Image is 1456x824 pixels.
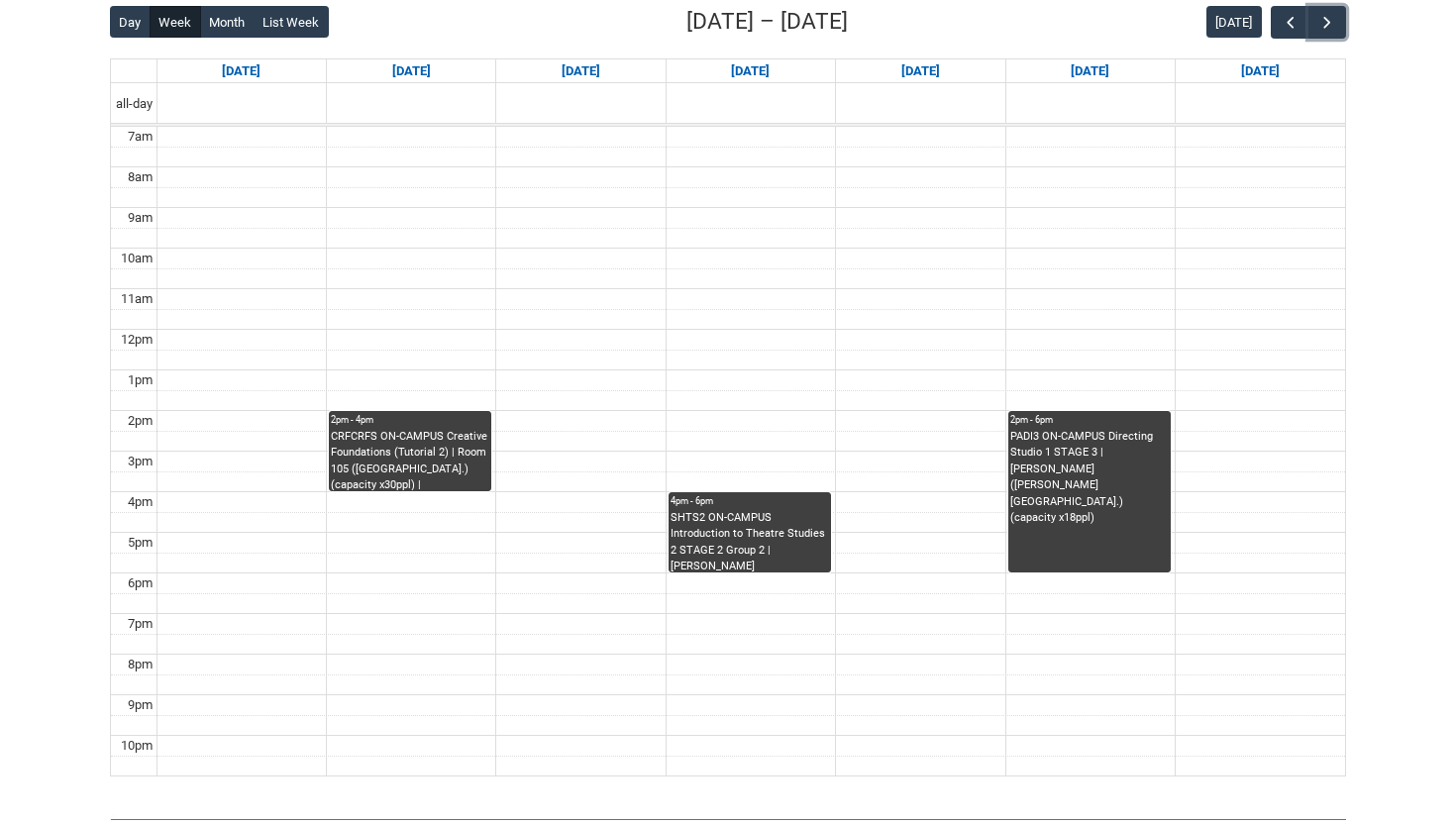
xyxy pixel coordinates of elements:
div: 10am [117,249,156,268]
div: 11am [117,289,156,309]
div: 9pm [124,695,156,715]
div: CRFCRFS ON-CAMPUS Creative Foundations (Tutorial 2) | Room 105 ([GEOGRAPHIC_DATA].) (capacity x30... [331,429,489,491]
a: Go to September 19, 2025 [1067,59,1113,83]
a: Go to September 15, 2025 [388,59,435,83]
div: 4pm [124,492,156,512]
a: Go to September 18, 2025 [897,59,944,83]
div: 7pm [124,614,156,634]
div: 7am [124,127,156,147]
div: 9am [124,208,156,228]
button: List Week [254,6,329,38]
button: [DATE] [1206,6,1262,38]
button: Previous Week [1271,6,1308,39]
a: Go to September 16, 2025 [558,59,604,83]
button: Week [150,6,201,38]
div: 2pm - 4pm [331,413,489,427]
div: 8pm [124,655,156,674]
div: 4pm - 6pm [671,494,829,508]
div: 12pm [117,330,156,350]
div: SHTS2 ON-CAMPUS Introduction to Theatre Studies 2 STAGE 2 Group 2 | [PERSON_NAME] ([PERSON_NAME][... [671,510,829,572]
div: 3pm [124,452,156,471]
button: Next Week [1308,6,1346,39]
button: Day [110,6,151,38]
button: Month [200,6,255,38]
div: PADI3 ON-CAMPUS Directing Studio 1 STAGE 3 | [PERSON_NAME] ([PERSON_NAME][GEOGRAPHIC_DATA].) (cap... [1010,429,1169,527]
a: Go to September 20, 2025 [1237,59,1284,83]
div: 5pm [124,533,156,553]
a: Go to September 17, 2025 [727,59,774,83]
div: 6pm [124,573,156,593]
div: 1pm [124,370,156,390]
span: all-day [112,94,156,114]
div: 8am [124,167,156,187]
a: Go to September 14, 2025 [218,59,264,83]
div: 2pm - 6pm [1010,413,1169,427]
div: 10pm [117,736,156,756]
div: 2pm [124,411,156,431]
h2: [DATE] – [DATE] [686,5,848,39]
